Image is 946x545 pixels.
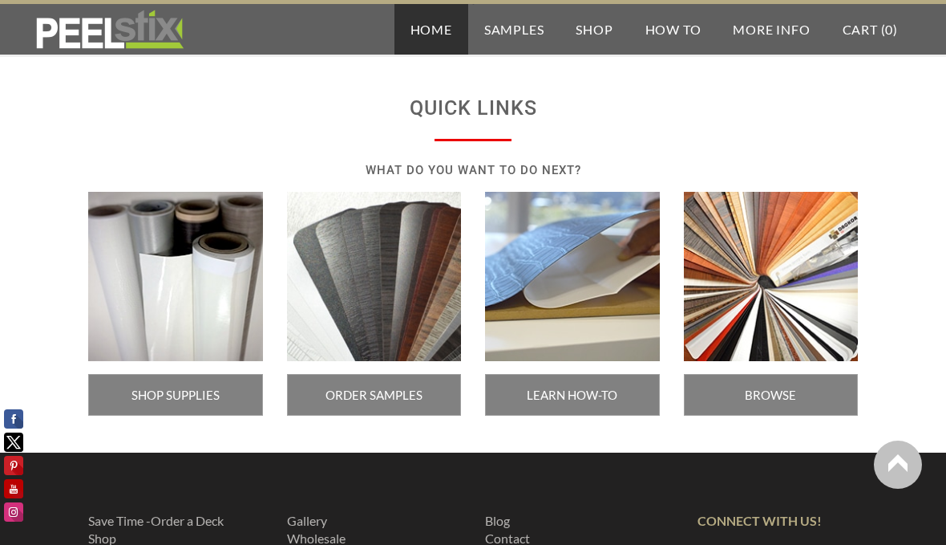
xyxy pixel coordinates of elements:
a: SHOP SUPPLIES [88,374,263,416]
img: Picture [684,192,859,362]
a: Blog [485,513,510,528]
a: Save Time -Order a Deck [88,513,224,528]
span: 0 [885,22,893,37]
h6: WHAT DO YOU WANT TO DO NEXT? [88,157,858,184]
strong: CONNECT WITH US! [697,513,822,528]
img: Picture [287,192,462,362]
a: Samples [468,4,560,55]
a: How To [629,4,718,55]
a: ORDER SAMPLES [287,374,462,416]
a: BROWSE COLORS [684,374,859,416]
a: More Info [717,4,826,55]
img: REFACE SUPPLIES [32,10,187,50]
a: Home [394,4,468,55]
h6: QUICK LINKS [88,89,858,128]
a: Cart (0) [827,4,914,55]
img: Picture [485,192,660,362]
a: Gallery​ [287,513,327,528]
a: Shop [560,4,629,55]
a: LEARN HOW-TO [485,374,660,416]
img: Picture [88,192,263,362]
